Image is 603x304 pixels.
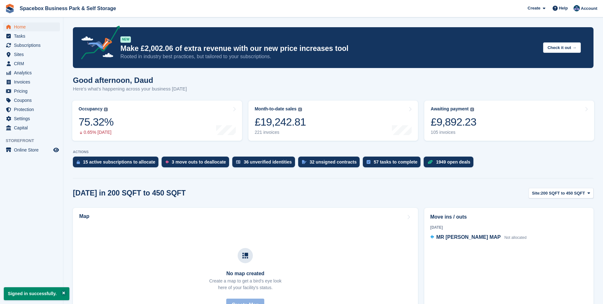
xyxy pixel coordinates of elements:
a: Preview store [52,146,60,154]
span: Settings [14,114,52,123]
p: Make £2,002.06 of extra revenue with our new price increases tool [120,44,538,53]
img: icon-info-grey-7440780725fd019a000dd9b08b2336e03edf1995a4989e88bcd33f0948082b44.svg [104,108,108,111]
div: 57 tasks to complete [374,159,417,164]
div: £19,242.81 [255,115,306,128]
a: MR [PERSON_NAME] MAP Not allocated [430,233,527,242]
p: ACTIONS [73,150,593,154]
span: Protection [14,105,52,114]
span: Tasks [14,32,52,40]
span: Home [14,22,52,31]
span: MR [PERSON_NAME] MAP [436,234,501,240]
div: Occupancy [79,106,102,112]
img: map-icn-33ee37083ee616e46c38cad1a60f524a97daa1e2b2c8c0bc3eb3415660979fc1.svg [242,253,248,258]
span: Analytics [14,68,52,77]
h2: Map [79,214,89,219]
img: verify_identity-adf6edd0f0f0b5bbfe63781bf79b02c33cf7c696d77639b501bdc392416b5a36.svg [236,160,241,164]
div: 3 move outs to deallocate [172,159,226,164]
a: menu [3,87,60,96]
a: 57 tasks to complete [363,157,424,171]
a: 15 active subscriptions to allocate [73,157,162,171]
div: 75.32% [79,115,113,128]
a: menu [3,68,60,77]
a: Awaiting payment £9,892.23 105 invoices [424,101,594,141]
a: menu [3,78,60,86]
p: Create a map to get a bird's eye look here of your facility's status. [209,278,281,291]
a: menu [3,32,60,40]
div: 32 unsigned contracts [310,159,357,164]
div: 15 active subscriptions to allocate [83,159,155,164]
p: Rooted in industry best practices, but tailored to your subscriptions. [120,53,538,60]
a: Spacebox Business Park & Self Storage [17,3,119,14]
span: Invoices [14,78,52,86]
div: 0.65% [DATE] [79,130,113,135]
div: Awaiting payment [431,106,469,112]
img: task-75834270c22a3079a89374b754ae025e5fb1db73e45f91037f5363f120a921f8.svg [367,160,370,164]
div: 36 unverified identities [244,159,292,164]
a: menu [3,59,60,68]
span: Not allocated [504,235,527,240]
a: 3 move outs to deallocate [162,157,232,171]
a: menu [3,114,60,123]
a: menu [3,146,60,154]
img: stora-icon-8386f47178a22dfd0bd8f6a31ec36ba5ce8667c1dd55bd0f319d3a0aa187defe.svg [5,4,15,13]
div: £9,892.23 [431,115,476,128]
img: deal-1b604bf984904fb50ccaf53a9ad4b4a5d6e5aea283cecdc64d6e3604feb123c2.svg [427,160,433,164]
div: [DATE] [430,225,587,230]
h2: Move ins / outs [430,213,587,221]
img: Daud [574,5,580,11]
a: 32 unsigned contracts [298,157,363,171]
span: 200 SQFT to 450 SQFT [541,190,585,196]
div: 1949 open deals [436,159,470,164]
img: icon-info-grey-7440780725fd019a000dd9b08b2336e03edf1995a4989e88bcd33f0948082b44.svg [470,108,474,111]
a: Month-to-date sales £19,242.81 221 invoices [248,101,418,141]
img: icon-info-grey-7440780725fd019a000dd9b08b2336e03edf1995a4989e88bcd33f0948082b44.svg [298,108,302,111]
span: Help [559,5,568,11]
span: Storefront [6,138,63,144]
button: Check it out → [543,42,581,53]
img: price-adjustments-announcement-icon-8257ccfd72463d97f412b2fc003d46551f7dbcb40ab6d574587a9cd5c0d94... [76,26,120,62]
p: Signed in successfully. [4,287,69,300]
a: menu [3,41,60,50]
span: Coupons [14,96,52,105]
img: active_subscription_to_allocate_icon-d502201f5373d7db506a760aba3b589e785aa758c864c3986d89f69b8ff3... [77,160,80,164]
span: Account [581,5,597,12]
span: Site: [532,190,541,196]
a: menu [3,105,60,114]
a: menu [3,123,60,132]
a: 1949 open deals [424,157,477,171]
a: menu [3,96,60,105]
button: Site: 200 SQFT to 450 SQFT [529,188,593,198]
a: 36 unverified identities [232,157,298,171]
span: Sites [14,50,52,59]
a: menu [3,22,60,31]
span: Online Store [14,146,52,154]
img: contract_signature_icon-13c848040528278c33f63329250d36e43548de30e8caae1d1a13099fd9432cc5.svg [302,160,306,164]
span: Create [528,5,540,11]
div: Month-to-date sales [255,106,297,112]
h2: [DATE] in 200 SQFT to 450 SQFT [73,189,186,197]
div: NEW [120,36,131,43]
span: CRM [14,59,52,68]
h1: Good afternoon, Daud [73,76,187,84]
img: move_outs_to_deallocate_icon-f764333ba52eb49d3ac5e1228854f67142a1ed5810a6f6cc68b1a99e826820c5.svg [165,160,169,164]
div: 105 invoices [431,130,476,135]
p: Here's what's happening across your business [DATE] [73,85,187,93]
div: 221 invoices [255,130,306,135]
span: Capital [14,123,52,132]
a: menu [3,50,60,59]
h3: No map created [209,271,281,276]
span: Pricing [14,87,52,96]
span: Subscriptions [14,41,52,50]
a: Occupancy 75.32% 0.65% [DATE] [72,101,242,141]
